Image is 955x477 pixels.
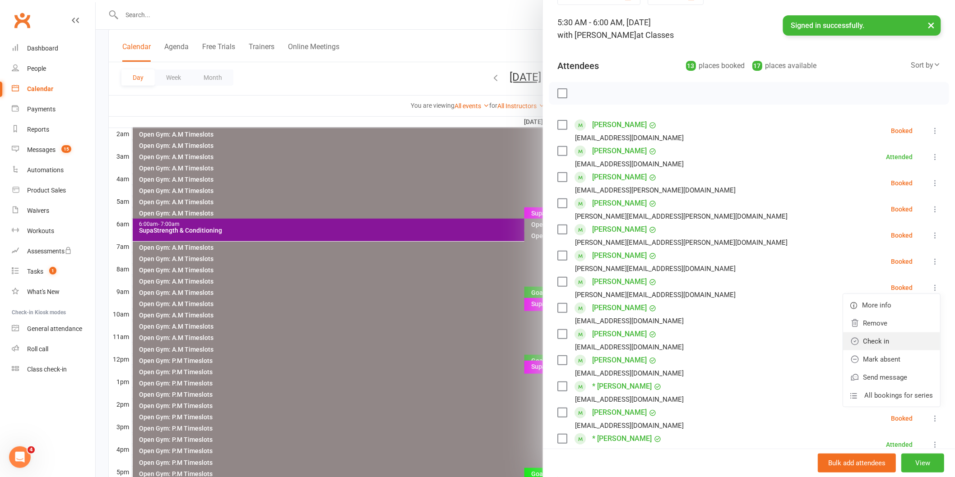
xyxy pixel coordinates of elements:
[12,140,95,160] a: Messages 15
[12,241,95,261] a: Assessments
[891,128,913,134] div: Booked
[12,319,95,339] a: General attendance kiosk mode
[27,85,53,92] div: Calendar
[592,144,647,158] a: [PERSON_NAME]
[592,379,652,394] a: * [PERSON_NAME]
[575,341,684,353] div: [EMAIL_ADDRESS][DOMAIN_NAME]
[12,261,95,282] a: Tasks 1
[686,60,745,72] div: places booked
[575,211,788,222] div: [PERSON_NAME][EMAIL_ADDRESS][PERSON_NAME][DOMAIN_NAME]
[27,187,66,194] div: Product Sales
[592,118,647,132] a: [PERSON_NAME]
[61,145,71,153] span: 15
[575,367,684,379] div: [EMAIL_ADDRESS][DOMAIN_NAME]
[27,248,72,255] div: Assessments
[12,160,95,180] a: Automations
[27,268,43,275] div: Tasks
[592,222,647,237] a: [PERSON_NAME]
[752,60,817,72] div: places available
[27,166,64,174] div: Automations
[791,21,865,30] span: Signed in successfully.
[27,45,58,52] div: Dashboard
[592,353,647,367] a: [PERSON_NAME]
[843,332,940,350] a: Check in
[843,296,940,314] a: More info
[891,284,913,291] div: Booked
[891,232,913,238] div: Booked
[592,196,647,211] a: [PERSON_NAME]
[12,221,95,241] a: Workouts
[575,158,684,170] div: [EMAIL_ADDRESS][DOMAIN_NAME]
[575,394,684,405] div: [EMAIL_ADDRESS][DOMAIN_NAME]
[891,415,913,422] div: Booked
[891,180,913,186] div: Booked
[27,126,49,133] div: Reports
[27,207,49,214] div: Waivers
[12,99,95,119] a: Payments
[27,345,48,353] div: Roll call
[28,446,35,454] span: 4
[27,146,56,153] div: Messages
[12,119,95,140] a: Reports
[12,339,95,359] a: Roll call
[592,431,652,446] a: * [PERSON_NAME]
[891,206,913,212] div: Booked
[11,9,33,32] a: Clubworx
[864,390,933,401] span: All bookings for series
[592,301,647,315] a: [PERSON_NAME]
[592,248,647,263] a: [PERSON_NAME]
[12,359,95,380] a: Class kiosk mode
[575,289,736,301] div: [PERSON_NAME][EMAIL_ADDRESS][DOMAIN_NAME]
[12,38,95,59] a: Dashboard
[575,315,684,327] div: [EMAIL_ADDRESS][DOMAIN_NAME]
[27,325,82,332] div: General attendance
[592,405,647,420] a: [PERSON_NAME]
[575,263,736,275] div: [PERSON_NAME][EMAIL_ADDRESS][DOMAIN_NAME]
[886,154,913,160] div: Attended
[27,227,54,234] div: Workouts
[9,446,31,468] iframe: Intercom live chat
[12,180,95,201] a: Product Sales
[27,366,67,373] div: Class check-in
[843,386,940,404] a: All bookings for series
[12,282,95,302] a: What's New
[575,237,788,248] div: [PERSON_NAME][EMAIL_ADDRESS][PERSON_NAME][DOMAIN_NAME]
[27,288,60,295] div: What's New
[557,60,599,72] div: Attendees
[911,60,941,71] div: Sort by
[575,132,684,144] div: [EMAIL_ADDRESS][DOMAIN_NAME]
[592,275,647,289] a: [PERSON_NAME]
[752,61,762,71] div: 17
[12,59,95,79] a: People
[843,350,940,368] a: Mark absent
[592,327,647,341] a: [PERSON_NAME]
[575,184,736,196] div: [EMAIL_ADDRESS][PERSON_NAME][DOMAIN_NAME]
[886,441,913,448] div: Attended
[818,454,896,472] button: Bulk add attendees
[862,300,891,311] span: More info
[575,420,684,431] div: [EMAIL_ADDRESS][DOMAIN_NAME]
[592,170,647,184] a: [PERSON_NAME]
[27,65,46,72] div: People
[843,368,940,386] a: Send message
[27,105,56,113] div: Payments
[49,267,56,275] span: 1
[891,258,913,265] div: Booked
[923,15,940,35] button: ×
[901,454,944,472] button: View
[686,61,696,71] div: 13
[12,201,95,221] a: Waivers
[12,79,95,99] a: Calendar
[843,314,940,332] a: Remove
[575,446,684,458] div: [EMAIL_ADDRESS][DOMAIN_NAME]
